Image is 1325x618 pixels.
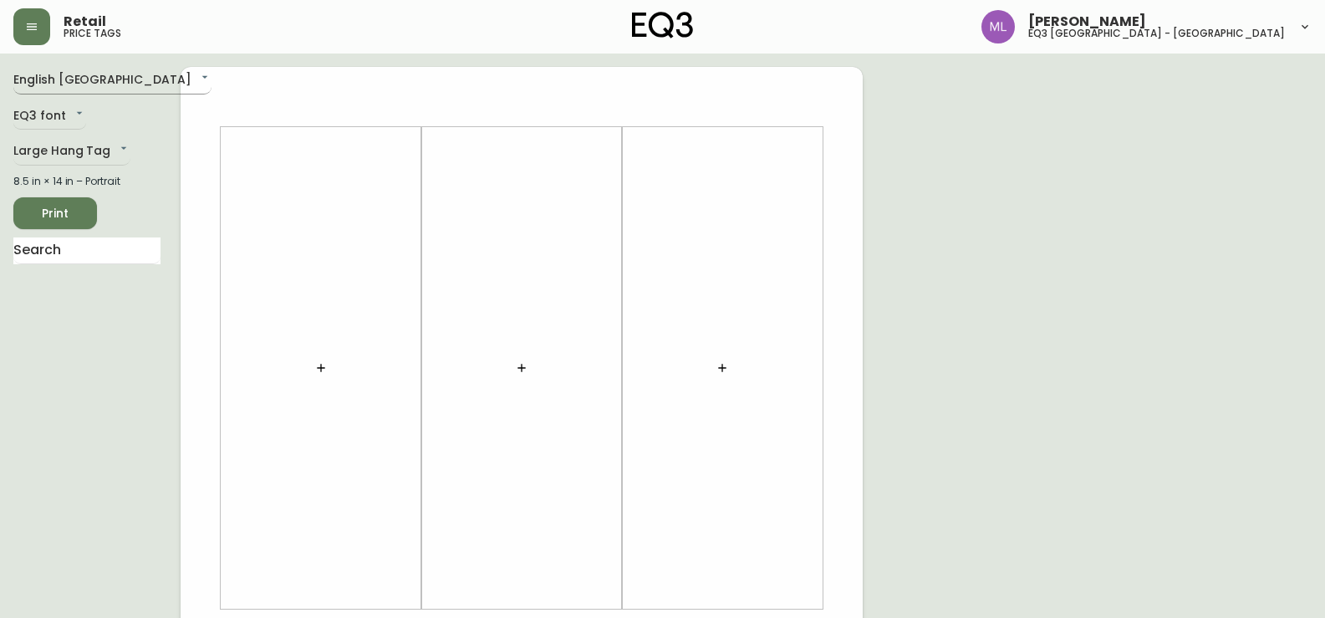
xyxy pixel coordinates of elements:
[13,67,211,94] div: English [GEOGRAPHIC_DATA]
[64,15,106,28] span: Retail
[13,138,130,166] div: Large Hang Tag
[64,28,121,38] h5: price tags
[981,10,1015,43] img: baddbcff1c9a25bf9b3a4739eeaf679c
[13,174,161,189] div: 8.5 in × 14 in – Portrait
[27,203,84,224] span: Print
[13,103,86,130] div: EQ3 font
[13,197,97,229] button: Print
[13,237,161,264] input: Search
[1028,28,1285,38] h5: eq3 [GEOGRAPHIC_DATA] - [GEOGRAPHIC_DATA]
[1028,15,1146,28] span: [PERSON_NAME]
[632,12,694,38] img: logo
